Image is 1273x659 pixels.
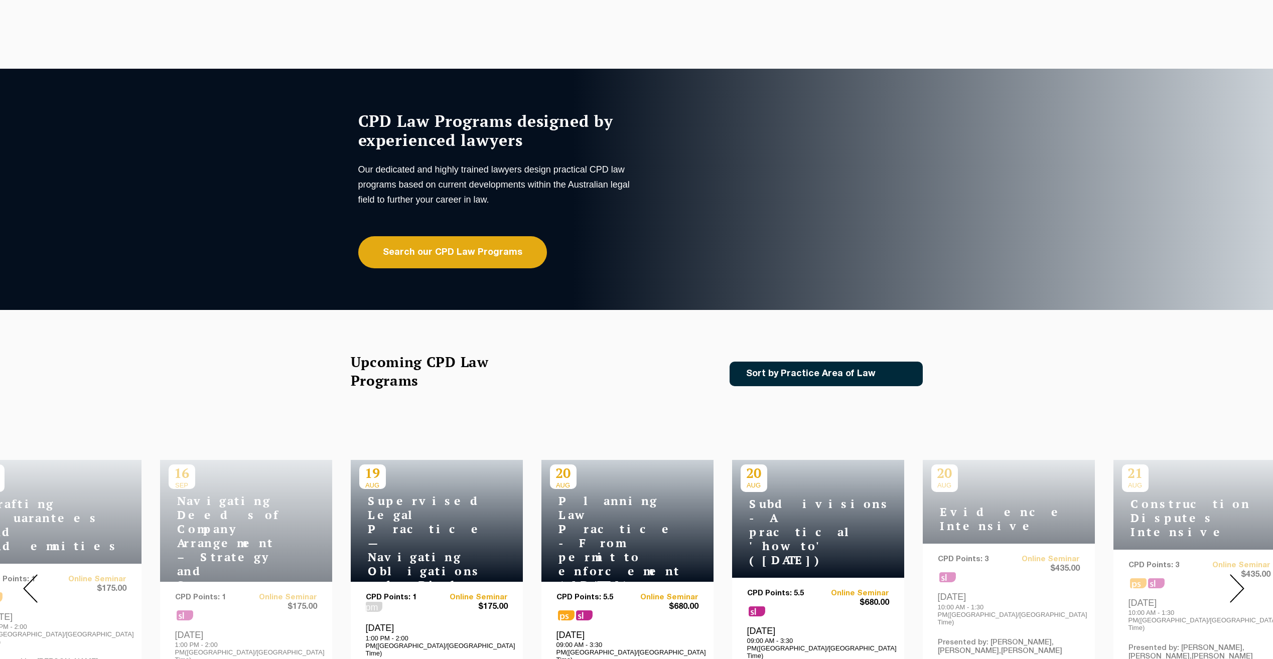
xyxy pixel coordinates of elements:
p: Our dedicated and highly trained lawyers design practical CPD law programs based on current devel... [358,162,634,207]
span: sl [749,606,765,616]
a: Online Seminar [818,589,889,598]
span: $175.00 [437,602,508,612]
p: CPD Points: 1 [366,593,437,602]
a: Online Seminar [627,593,698,602]
h2: Upcoming CPD Law Programs [351,353,514,390]
span: AUG [359,481,386,489]
span: pm [366,602,382,612]
p: 1:00 PM - 2:00 PM([GEOGRAPHIC_DATA]/[GEOGRAPHIC_DATA] Time) [366,634,508,657]
img: Icon [892,370,903,378]
img: Prev [23,574,38,603]
h4: Supervised Legal Practice — Navigating Obligations and Risks [359,494,485,592]
p: CPD Points: 5.5 [556,593,628,602]
h4: Subdivisions - A practical 'how to' ([DATE]) [741,497,866,567]
span: $680.00 [818,598,889,608]
p: 20 [550,464,577,481]
h1: CPD Law Programs designed by experienced lawyers [358,111,634,149]
span: AUG [741,481,767,489]
p: 20 [741,464,767,481]
p: 19 [359,464,386,481]
span: sl [576,610,593,620]
span: ps [558,610,575,620]
a: Online Seminar [437,593,508,602]
img: Next [1230,574,1244,603]
h4: Planning Law Practice - From permit to enforcement ([DATE]) [550,494,675,592]
p: CPD Points: 5.5 [747,589,818,598]
span: AUG [550,481,577,489]
div: [DATE] [366,622,508,656]
span: $680.00 [627,602,698,612]
a: Search our CPD Law Programs [358,236,547,268]
a: Sort by Practice Area of Law [730,362,923,386]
